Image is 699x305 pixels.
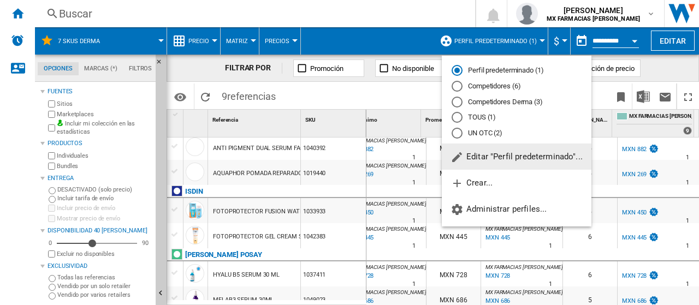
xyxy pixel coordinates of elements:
md-radio-button: Competidores (6) [452,81,582,92]
md-radio-button: Competidores Derma (3) [452,97,582,107]
span: Crear... [451,178,493,188]
md-radio-button: UN OTC (2) [452,128,582,139]
span: Editar "Perfil predeterminado"... [451,152,583,162]
md-radio-button: Perfil predeterminado (1) [452,65,582,76]
span: Administrar perfiles... [451,204,547,214]
md-radio-button: TOUS (1) [452,112,582,123]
